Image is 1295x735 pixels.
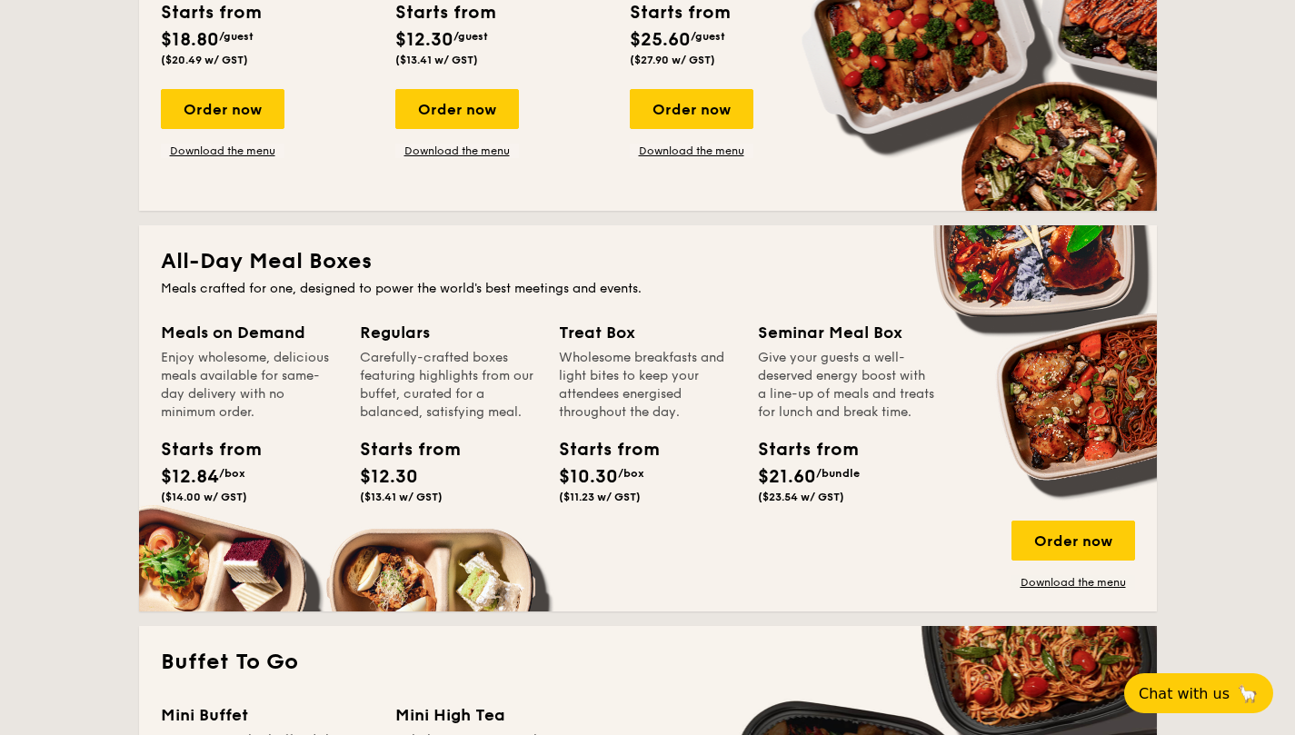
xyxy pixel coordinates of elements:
[161,320,338,345] div: Meals on Demand
[161,280,1135,298] div: Meals crafted for one, designed to power the world's best meetings and events.
[453,30,488,43] span: /guest
[559,436,641,463] div: Starts from
[161,54,248,66] span: ($20.49 w/ GST)
[630,54,715,66] span: ($27.90 w/ GST)
[161,491,247,503] span: ($14.00 w/ GST)
[691,30,725,43] span: /guest
[559,491,641,503] span: ($11.23 w/ GST)
[161,466,219,488] span: $12.84
[360,349,537,422] div: Carefully-crafted boxes featuring highlights from our buffet, curated for a balanced, satisfying ...
[1237,683,1259,704] span: 🦙
[1139,685,1230,702] span: Chat with us
[758,320,935,345] div: Seminar Meal Box
[395,54,478,66] span: ($13.41 w/ GST)
[559,320,736,345] div: Treat Box
[395,702,608,728] div: Mini High Tea
[758,436,840,463] div: Starts from
[161,247,1135,276] h2: All-Day Meal Boxes
[816,467,860,480] span: /bundle
[618,467,644,480] span: /box
[219,467,245,480] span: /box
[630,89,753,129] div: Order now
[395,144,519,158] a: Download the menu
[360,436,442,463] div: Starts from
[758,349,935,422] div: Give your guests a well-deserved energy boost with a line-up of meals and treats for lunch and br...
[161,648,1135,677] h2: Buffet To Go
[1011,575,1135,590] a: Download the menu
[395,89,519,129] div: Order now
[161,29,219,51] span: $18.80
[1011,521,1135,561] div: Order now
[758,491,844,503] span: ($23.54 w/ GST)
[1124,673,1273,713] button: Chat with us🦙
[161,702,374,728] div: Mini Buffet
[630,144,753,158] a: Download the menu
[630,29,691,51] span: $25.60
[559,349,736,422] div: Wholesome breakfasts and light bites to keep your attendees energised throughout the day.
[161,349,338,422] div: Enjoy wholesome, delicious meals available for same-day delivery with no minimum order.
[758,466,816,488] span: $21.60
[161,144,284,158] a: Download the menu
[360,320,537,345] div: Regulars
[161,89,284,129] div: Order now
[360,466,418,488] span: $12.30
[219,30,254,43] span: /guest
[161,436,243,463] div: Starts from
[559,466,618,488] span: $10.30
[360,491,443,503] span: ($13.41 w/ GST)
[395,29,453,51] span: $12.30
